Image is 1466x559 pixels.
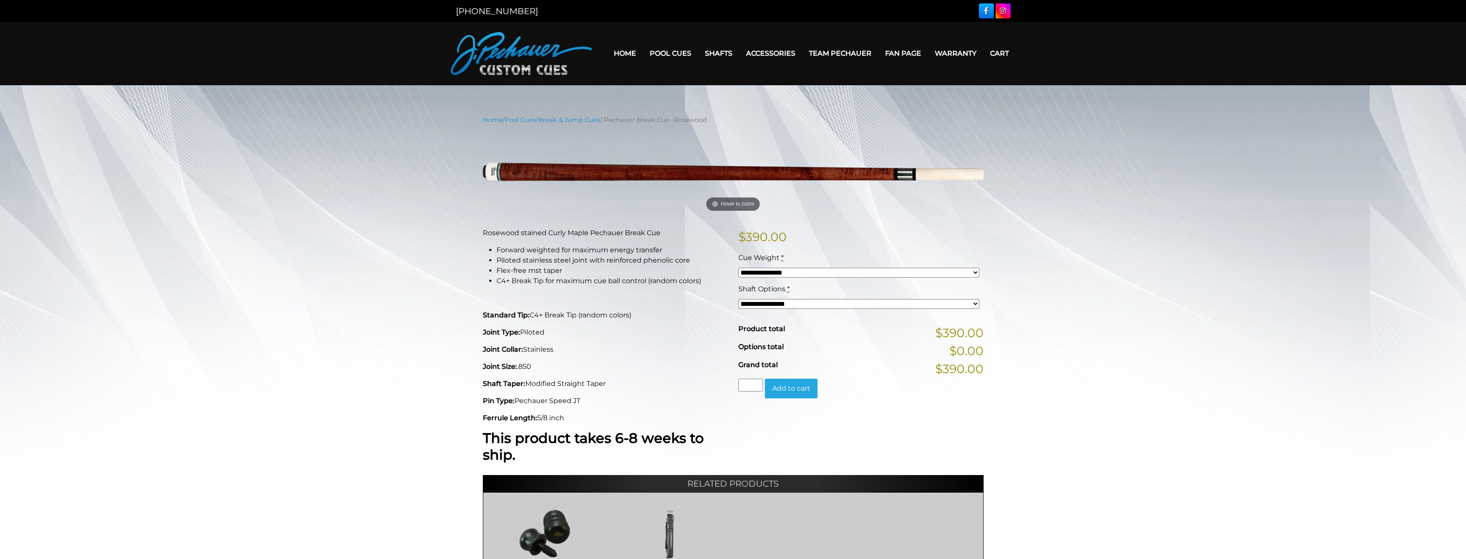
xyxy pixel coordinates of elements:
[738,230,787,244] bdi: 390.00
[483,131,984,215] a: Hover to zoom
[928,42,983,64] a: Warranty
[497,276,728,286] li: C4+ Break Tip for maximum cue ball control (random colors)
[643,42,698,64] a: Pool Cues
[935,360,984,378] span: $390.00
[765,379,818,398] button: Add to cart
[483,362,728,372] p: .850
[497,255,728,266] li: Piloted stainless steel joint with reinforced phenolic core
[787,285,790,293] abbr: required
[738,254,779,262] span: Cue Weight
[738,379,763,392] input: Product quantity
[698,42,739,64] a: Shafts
[456,6,538,16] a: [PHONE_NUMBER]
[483,345,523,353] strong: Joint Collar:
[781,254,784,262] abbr: required
[505,116,536,124] a: Pool Cues
[483,327,728,338] p: Piloted
[483,115,984,125] nav: Breadcrumb
[483,397,514,405] strong: Pin Type:
[983,42,1016,64] a: Cart
[802,42,878,64] a: Team Pechauer
[492,508,598,559] img: Joint Protector - Butt & Shaft Set WJPSET
[483,475,984,492] h2: Related products
[483,362,517,371] strong: Joint Size:
[738,343,784,351] span: Options total
[738,230,746,244] span: $
[483,414,537,422] strong: Ferrule Length:
[483,430,704,463] strong: This product takes 6-8 weeks to ship.
[738,325,785,333] span: Product total
[483,311,529,319] strong: Standard Tip:
[607,42,643,64] a: Home
[738,361,778,369] span: Grand total
[497,245,728,255] li: Forward weighted for maximum energy transfer
[949,342,984,360] span: $0.00
[538,116,600,124] a: Break & Jump Cues
[739,42,802,64] a: Accessories
[483,310,728,320] p: C4+ Break Tip (random colors)
[483,413,728,423] p: 5/8 inch
[483,328,520,336] strong: Joint Type:
[878,42,928,64] a: Fan Page
[483,116,503,124] a: Home
[616,508,723,559] img: Deluxe Soft Case
[451,32,592,75] img: Pechauer Custom Cues
[935,324,984,342] span: $390.00
[483,396,728,406] p: Pechauer Speed JT
[483,379,728,389] p: Modified Straight Taper
[483,380,525,388] strong: Shaft Taper:
[497,266,728,276] li: Flex-free mst taper
[483,131,984,215] img: pechauer-break-rosewood-new.png
[483,228,728,238] p: Rosewood stained Curly Maple Pechauer Break Cue
[738,285,785,293] span: Shaft Options
[483,344,728,355] p: Stainless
